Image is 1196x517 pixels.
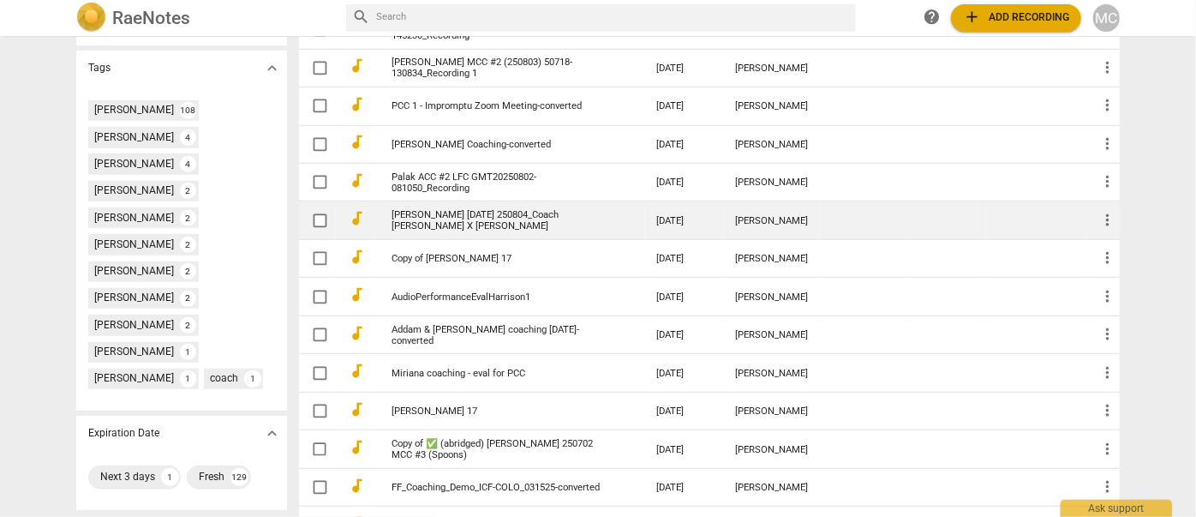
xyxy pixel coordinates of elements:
span: more_vert [1099,364,1117,382]
span: more_vert [1099,478,1117,496]
div: [PERSON_NAME] [735,444,808,455]
div: 1 [244,370,260,387]
div: [PERSON_NAME] [735,406,808,417]
td: [DATE] [645,125,724,163]
p: Tags [88,61,111,76]
span: audiotrack [348,363,366,381]
span: more_vert [1099,97,1117,115]
button: Show more [261,57,284,79]
td: [DATE] [645,49,724,87]
a: [PERSON_NAME] Coaching-converted [392,139,603,150]
div: 1 [180,344,196,360]
div: [PERSON_NAME] [94,183,174,198]
input: Search [376,6,850,30]
div: 2 [180,237,196,253]
a: [PERSON_NAME] 17 [392,406,603,417]
div: 129 [230,468,248,486]
span: audiotrack [348,210,366,228]
span: more_vert [1099,173,1117,191]
div: 2 [180,291,196,307]
div: [PERSON_NAME] [735,292,808,303]
div: 4 [180,129,196,146]
span: help [923,9,941,27]
td: [DATE] [645,354,724,392]
span: search [352,9,370,27]
span: audiotrack [348,325,366,343]
div: [PERSON_NAME] [94,318,174,333]
div: [PERSON_NAME] [94,345,174,359]
a: PCC 1 - Impromptu Zoom Meeting-converted [392,100,603,111]
span: audiotrack [348,172,366,190]
div: [PERSON_NAME] [735,253,808,264]
a: Addam & [PERSON_NAME] coaching [DATE]-converted [392,324,603,346]
span: more_vert [1099,326,1117,344]
td: [DATE] [645,392,724,430]
div: [PERSON_NAME] [94,264,174,279]
span: audiotrack [348,134,366,152]
a: LogoRaeNotes [76,3,334,33]
span: Add recording [963,9,1069,27]
div: [PERSON_NAME] [735,329,808,340]
span: more_vert [1099,288,1117,306]
td: [DATE] [645,316,724,353]
div: coach [210,371,238,386]
a: Help [918,4,945,31]
div: [PERSON_NAME] [735,177,808,188]
td: [DATE] [645,468,724,506]
td: [DATE] [645,201,724,239]
span: add [963,9,981,27]
span: expand_more [264,59,282,77]
div: 2 [180,317,196,334]
a: Miriana coaching - eval for PCC [392,368,603,379]
div: 2 [180,210,196,226]
a: FF_Coaching_Demo_ICF-COLO_031525-converted [392,482,603,493]
span: more_vert [1099,59,1117,77]
div: [PERSON_NAME] [735,368,808,379]
span: more_vert [1099,249,1117,268]
div: [PERSON_NAME] [735,215,808,226]
span: audiotrack [348,57,366,75]
div: [PERSON_NAME] [94,103,174,117]
span: more_vert [1099,212,1117,230]
span: audiotrack [348,96,366,114]
a: Copy of [PERSON_NAME] 17 [392,253,603,264]
span: audiotrack [348,439,366,457]
div: 1 [161,468,179,486]
div: 2 [180,263,196,280]
span: audiotrack [348,249,366,267]
p: Expiration Date [88,426,159,442]
div: [PERSON_NAME] [94,291,174,305]
td: [DATE] [645,87,724,125]
div: [PERSON_NAME] [94,211,174,225]
td: [DATE] [645,239,724,277]
div: Ask support [1061,500,1173,517]
div: 1 [180,370,196,387]
span: audiotrack [348,286,366,304]
div: [PERSON_NAME] [735,139,808,150]
a: [PERSON_NAME] MCC #2 (250803) 50718-130834_Recording 1 [392,57,603,79]
div: [PERSON_NAME] [94,371,174,386]
button: Show more [261,422,284,444]
td: [DATE] [645,430,724,468]
span: more_vert [1099,441,1117,459]
div: Next 3 days [100,470,155,484]
div: Fresh [199,470,224,484]
a: [PERSON_NAME] [DATE] 250804_Coach [PERSON_NAME] X [PERSON_NAME] [392,209,603,231]
span: audiotrack [348,478,366,496]
a: Palak ACC #2 LFC GMT20250802-081050_Recording [392,171,603,194]
span: more_vert [1099,135,1117,153]
button: Upload [951,4,1080,31]
div: [PERSON_NAME] [735,100,808,111]
div: [PERSON_NAME] [735,482,808,493]
div: 2 [180,183,196,199]
h2: RaeNotes [112,8,190,28]
img: Logo [76,3,106,33]
button: MC [1093,4,1120,31]
div: [PERSON_NAME] [94,130,174,145]
a: Copy of ✅ (abridged) [PERSON_NAME] 250702 MCC #3 (Spoons) [392,438,603,460]
div: 108 [180,102,196,118]
span: more_vert [1099,402,1117,420]
span: expand_more [264,424,282,442]
div: 4 [180,156,196,172]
